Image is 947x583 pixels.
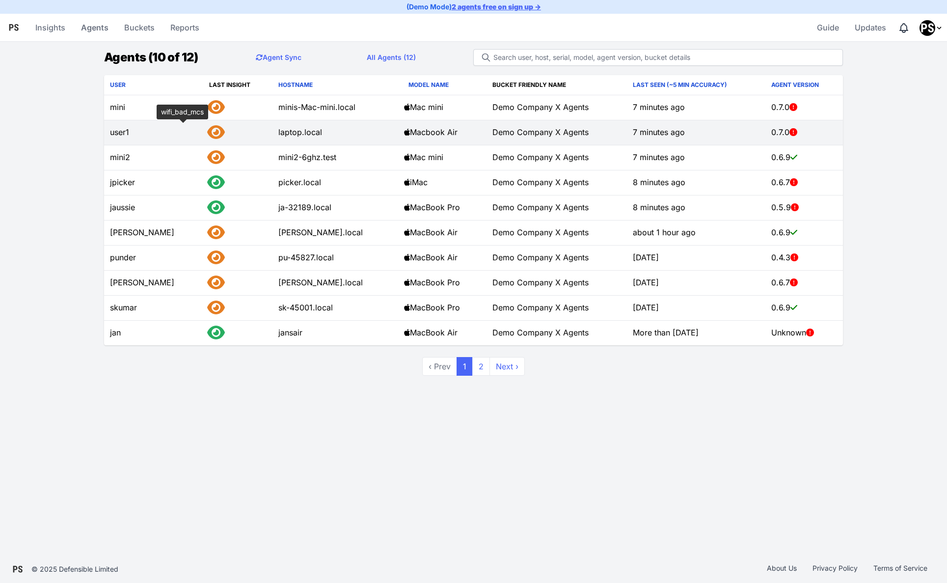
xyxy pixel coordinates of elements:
[898,22,910,34] div: Notifications
[487,170,627,195] td: Demo Company X Agents
[765,296,843,321] td: 0.6.9
[31,564,118,574] div: © 2025 Defensible Limited
[851,16,890,39] a: Updates
[473,49,843,66] input: Search
[765,120,843,145] td: 0.7.0
[487,221,627,246] td: Demo Company X Agents
[104,95,203,120] td: mini
[278,81,313,88] a: Hostname
[398,246,487,271] td: MacBook Air
[272,120,398,145] td: laptop.local
[765,246,843,271] td: 0.4.3
[104,296,203,321] td: skumar
[813,16,843,39] a: Guide
[627,296,765,321] td: [DATE]
[765,271,843,296] td: 0.6.7
[398,145,487,170] td: Mac mini
[398,221,487,246] td: MacBook Air
[487,120,627,145] td: Demo Company X Agents
[759,563,805,575] a: About Us
[104,246,203,271] td: punder
[489,357,525,376] a: next
[104,170,203,195] td: jpicker
[398,195,487,221] td: MacBook Pro
[487,296,627,321] td: Demo Company X Agents
[272,296,398,321] td: sk-45001.local
[765,95,843,120] td: 0.7.0
[272,321,398,346] td: jansair
[398,95,487,120] td: Mac mini
[627,221,765,246] td: about 1 hour ago
[166,16,203,39] a: Reports
[627,120,765,145] td: 7 minutes ago
[422,357,457,376] span: ‹ Prev
[408,81,449,88] a: Model Name
[398,170,487,195] td: iMac
[866,563,935,575] a: Terms of Service
[627,145,765,170] td: 7 minutes ago
[398,321,487,346] td: MacBook Air
[627,271,765,296] td: [DATE]
[398,296,487,321] td: MacBook Pro
[398,120,487,145] td: Macbook Air
[272,145,398,170] td: mini2-6ghz.test
[272,246,398,271] td: pu-45827.local
[457,357,473,376] span: 1
[805,563,866,575] a: Privacy Policy
[104,195,203,221] td: jaussie
[627,246,765,271] td: [DATE]
[77,16,112,39] a: Agents
[31,16,69,39] a: Insights
[771,81,819,88] a: Agent Version
[272,221,398,246] td: [PERSON_NAME].local
[765,221,843,246] td: 0.6.9
[203,75,272,95] th: Last Insight
[272,271,398,296] td: [PERSON_NAME].local
[765,145,843,170] td: 0.6.9
[920,20,943,36] div: Profile Menu
[633,81,727,88] a: Last Seen (~5 min accuracy)
[765,170,843,195] td: 0.6.7
[487,271,627,296] td: Demo Company X Agents
[110,81,126,88] a: User
[248,48,309,67] button: Agent Sync
[423,357,525,376] nav: pager
[855,18,886,37] span: Updates
[627,95,765,120] td: 7 minutes ago
[627,321,765,346] td: More than [DATE]
[627,170,765,195] td: 8 minutes ago
[487,145,627,170] td: Demo Company X Agents
[487,321,627,346] td: Demo Company X Agents
[104,120,203,145] td: user1
[487,75,627,95] th: Bucket Friendly Name
[359,48,424,67] a: All Agents (12)
[272,195,398,221] td: ja-32189.local
[406,2,541,12] p: (Demo Mode)
[104,321,203,346] td: jan
[487,246,627,271] td: Demo Company X Agents
[104,271,203,296] td: [PERSON_NAME]
[487,195,627,221] td: Demo Company X Agents
[627,195,765,221] td: 8 minutes ago
[398,271,487,296] td: MacBook Pro
[272,170,398,195] td: picker.local
[104,221,203,246] td: [PERSON_NAME]
[452,2,541,11] a: 2 agents free on sign up →
[487,95,627,120] td: Demo Company X Agents
[765,195,843,221] td: 0.5.9
[765,321,843,346] td: Unknown
[120,16,159,39] a: Buckets
[104,49,198,66] h1: Agents (10 of 12)
[920,20,935,36] img: Pansift Demo Account
[272,95,398,120] td: minis-Mac-mini.local
[472,357,490,376] a: 2
[817,18,839,37] span: Guide
[104,145,203,170] td: mini2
